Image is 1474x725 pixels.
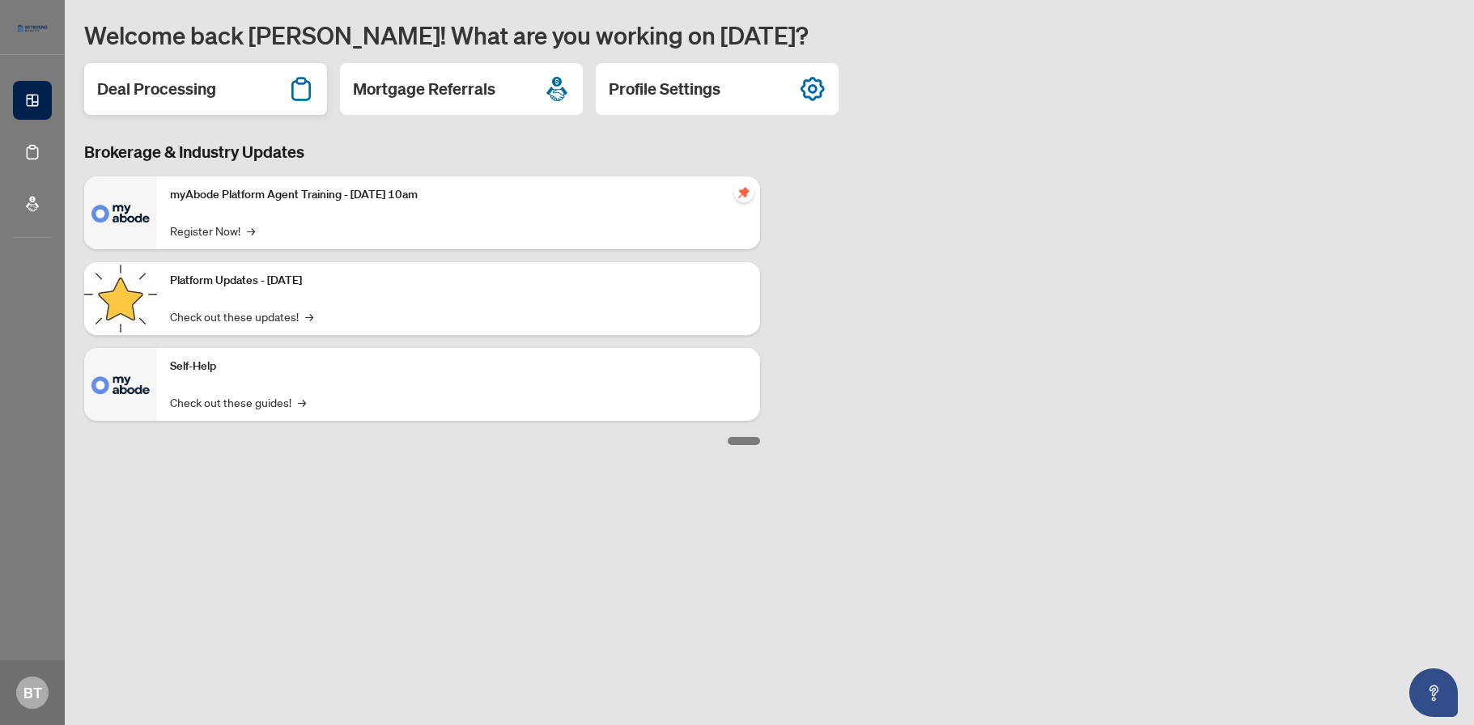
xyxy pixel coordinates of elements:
a: Register Now!→ [170,222,255,240]
h2: Profile Settings [609,78,720,100]
p: Self-Help [170,358,747,375]
h2: Deal Processing [97,78,216,100]
button: Open asap [1409,668,1458,717]
img: Platform Updates - September 16, 2025 [84,262,157,335]
h3: Brokerage & Industry Updates [84,141,760,163]
span: → [305,307,313,325]
h1: Welcome back [PERSON_NAME]! What are you working on [DATE]? [84,19,1455,50]
span: BT [23,681,42,704]
p: Platform Updates - [DATE] [170,272,747,290]
span: pushpin [734,183,754,202]
img: logo [13,20,52,36]
a: Check out these updates!→ [170,307,313,325]
p: myAbode Platform Agent Training - [DATE] 10am [170,186,747,204]
span: → [298,393,306,411]
span: → [247,222,255,240]
a: Check out these guides!→ [170,393,306,411]
img: Self-Help [84,348,157,421]
img: myAbode Platform Agent Training - October 1, 2025 @ 10am [84,176,157,249]
h2: Mortgage Referrals [353,78,495,100]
